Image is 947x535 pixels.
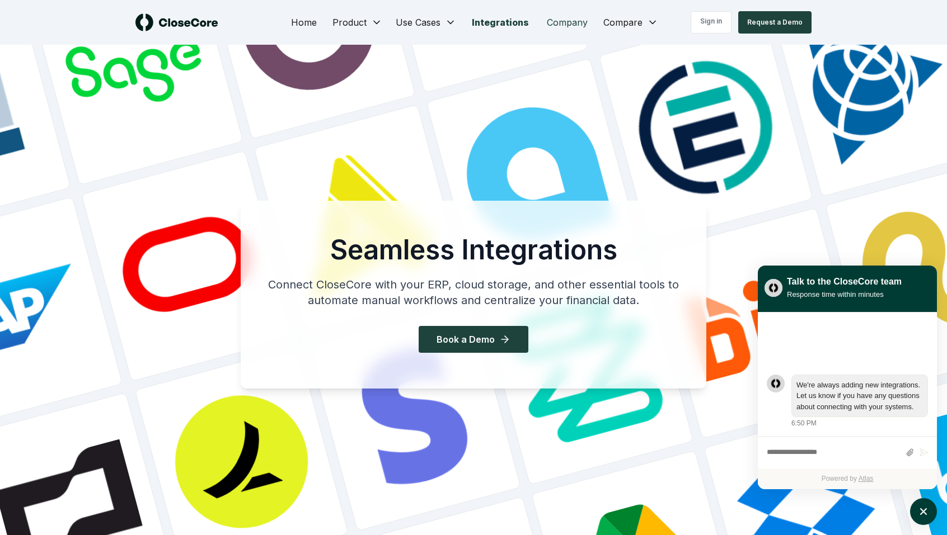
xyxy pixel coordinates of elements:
div: atlas-message-bubble [791,375,928,418]
div: Monday, August 11, 6:50 PM [791,375,928,429]
div: 6:50 PM [791,418,817,428]
div: Talk to the CloseCore team [787,275,902,288]
button: atlas-launcher [910,498,937,525]
div: Powered by [758,468,937,489]
div: Response time within minutes [787,288,902,300]
div: atlas-message-text [796,380,923,413]
div: atlas-window [758,266,937,489]
p: Connect CloseCore with your ERP, cloud storage, and other essential tools to automate manual work... [259,277,688,308]
div: atlas-message [767,375,928,429]
span: Use Cases [396,16,440,29]
span: Compare [603,16,643,29]
button: Use Cases [389,11,463,34]
div: atlas-composer [767,442,928,463]
span: Product [332,16,367,29]
img: logo [135,13,218,31]
a: Home [282,11,326,34]
a: Atlas [859,475,874,482]
button: Request a Demo [738,11,812,34]
button: Book a Demo [419,326,528,353]
img: yblje5SQxOoZuw2TcITt_icon.png [765,279,782,297]
a: Sign in [691,11,732,34]
button: Compare [597,11,665,34]
a: Company [538,11,597,34]
div: atlas-ticket [758,313,937,489]
div: atlas-message-author-avatar [767,375,785,392]
button: Product [326,11,389,34]
h1: Seamless Integrations [259,236,688,263]
button: Attach files by clicking or dropping files here [906,448,914,457]
a: Integrations [463,11,538,34]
